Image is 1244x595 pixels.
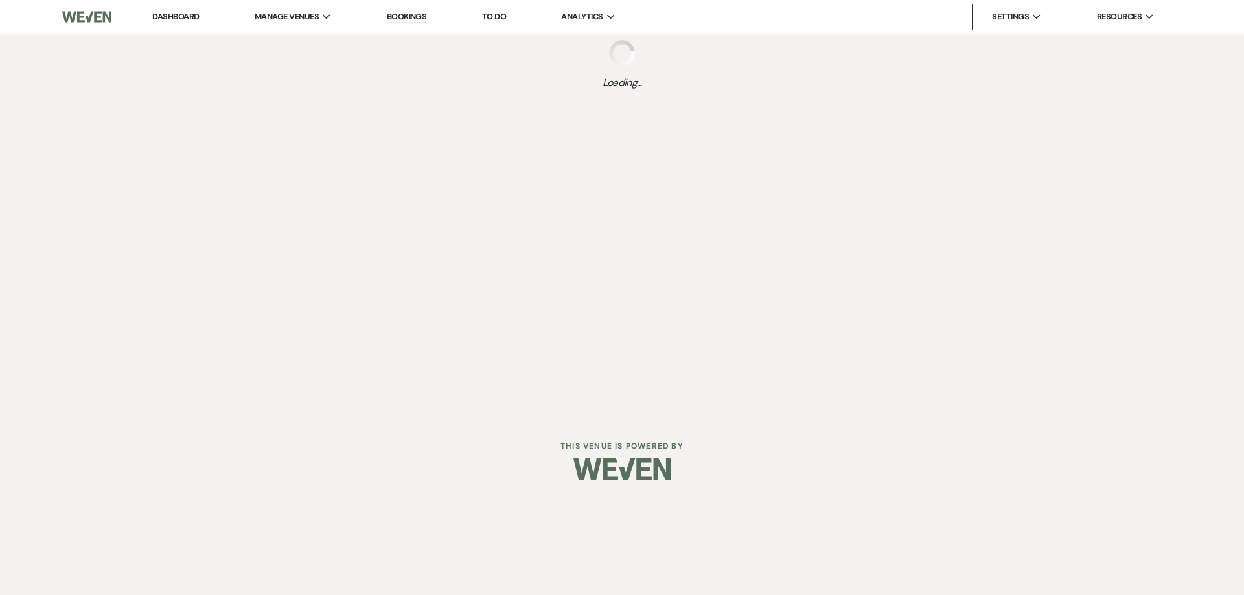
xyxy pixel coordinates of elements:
[603,75,642,91] span: Loading...
[573,447,671,492] img: Weven Logo
[255,10,319,23] span: Manage Venues
[62,3,111,30] img: Weven Logo
[387,11,427,23] a: Bookings
[992,10,1029,23] span: Settings
[561,10,603,23] span: Analytics
[152,11,199,22] a: Dashboard
[609,40,635,66] img: loading spinner
[482,11,506,22] a: To Do
[1097,10,1142,23] span: Resources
